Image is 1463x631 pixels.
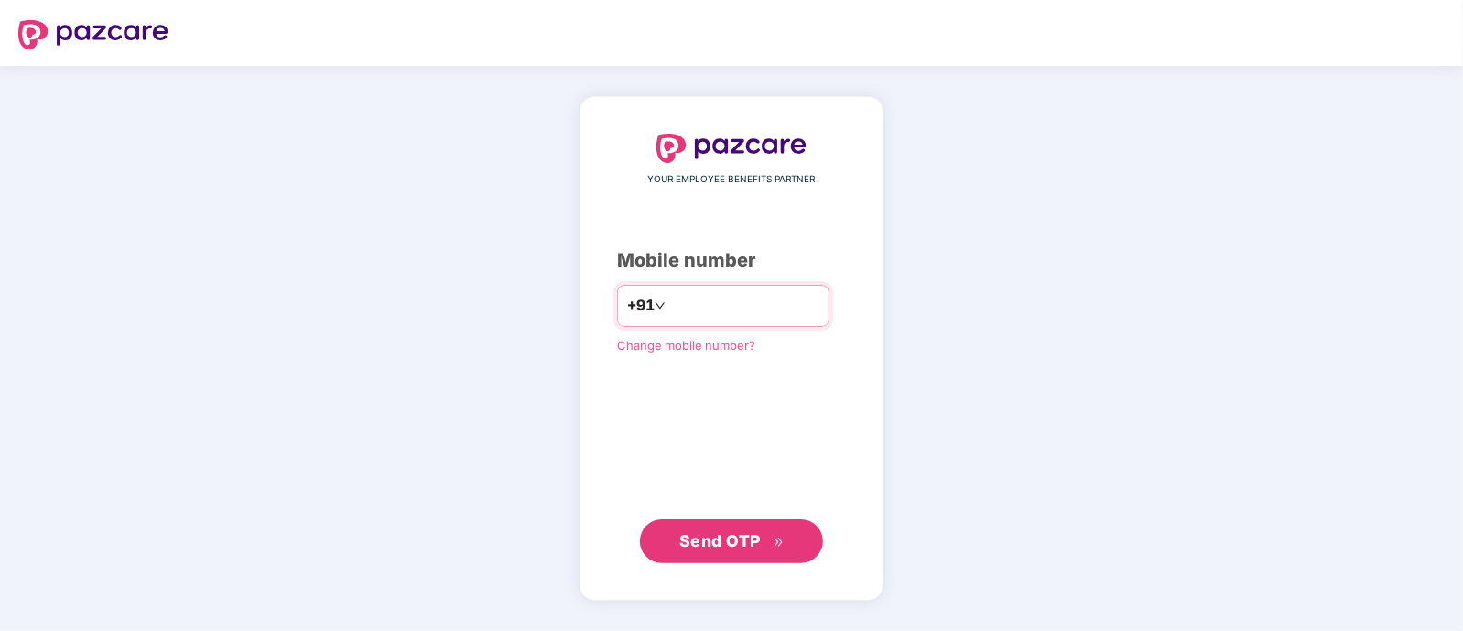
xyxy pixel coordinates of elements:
[679,531,761,550] span: Send OTP
[18,20,168,49] img: logo
[627,294,655,317] span: +91
[773,537,785,549] span: double-right
[656,134,807,163] img: logo
[617,338,755,353] a: Change mobile number?
[640,519,823,563] button: Send OTPdouble-right
[617,246,846,275] div: Mobile number
[655,300,666,311] span: down
[648,172,816,187] span: YOUR EMPLOYEE BENEFITS PARTNER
